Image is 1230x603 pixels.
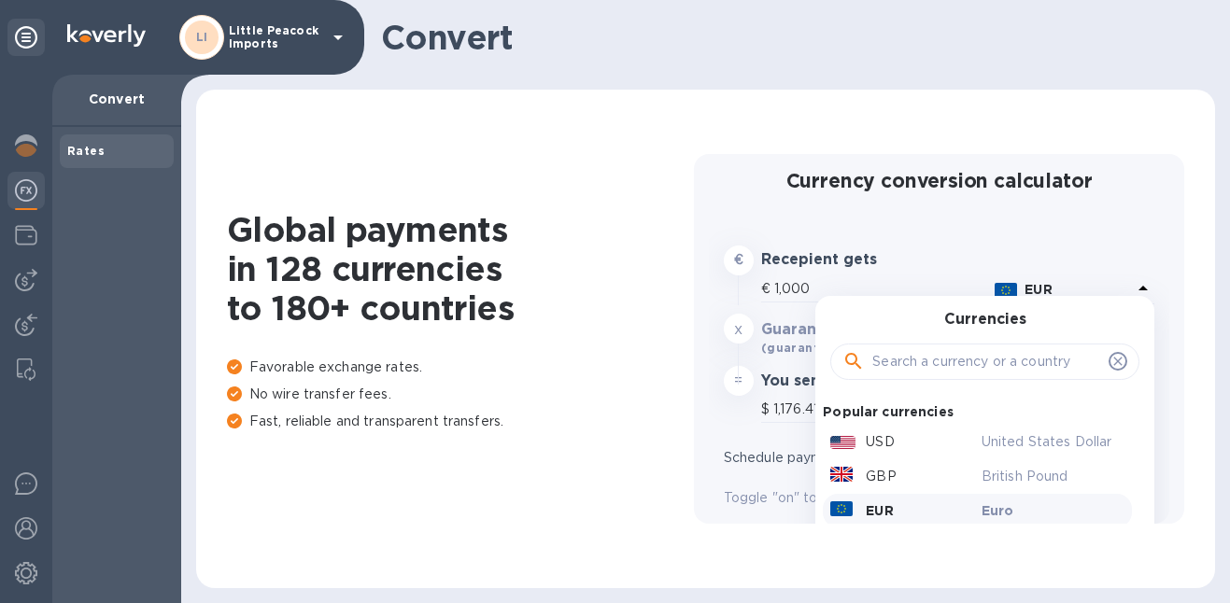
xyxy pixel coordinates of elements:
[761,341,910,355] b: (guaranteed for )
[866,501,893,520] p: EUR
[227,358,694,377] p: Favorable exchange rates.
[724,366,754,396] div: =
[67,24,146,47] img: Logo
[944,311,1026,329] h3: Currencies
[982,432,1125,452] p: United States Dollar
[229,24,322,50] p: Little Peacock Imports
[67,90,166,108] p: Convert
[982,501,1125,520] p: Euro
[982,467,1125,486] p: British Pound
[7,19,45,56] div: Unpin categories
[761,396,773,424] div: $
[872,348,1101,376] input: Search a currency or a country
[823,399,954,425] p: Popular currencies
[67,144,105,158] b: Rates
[734,252,743,267] strong: €
[761,251,937,269] h3: Recepient gets
[227,210,694,328] h1: Global payments in 128 currencies to 180+ countries
[830,436,855,449] img: USD
[227,385,694,404] p: No wire transfer fees.
[724,448,1079,468] p: Schedule payment
[761,321,937,339] h3: Guaranteed rate
[866,467,896,486] p: GBP
[773,396,987,424] input: Amount
[196,30,208,44] b: LI
[15,179,37,202] img: Foreign exchange
[761,372,937,390] h3: You send
[761,275,774,303] div: €
[227,412,694,431] p: Fast, reliable and transparent transfers.
[724,314,754,344] div: x
[866,432,894,452] p: USD
[724,488,1155,508] p: Toggle "on" to schedule a payment for a future date.
[1025,282,1052,297] b: EUR
[15,224,37,246] img: Wallets
[724,169,1155,192] h2: Currency conversion calculator
[381,18,1200,57] h1: Convert
[774,275,987,303] input: Amount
